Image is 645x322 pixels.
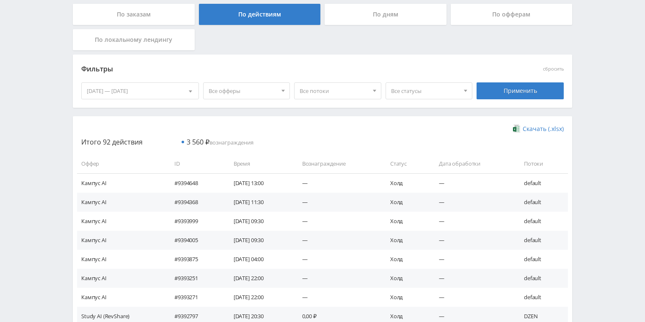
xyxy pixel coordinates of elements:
div: По заказам [73,4,195,25]
button: сбросить [543,66,564,72]
td: [DATE] 09:30 [225,212,294,231]
td: [DATE] 09:30 [225,231,294,250]
img: xlsx [513,124,520,133]
td: Статус [382,154,430,173]
td: Вознаграждение [294,154,382,173]
td: Кампус AI [77,250,166,269]
td: #9393251 [166,269,225,288]
td: — [430,269,515,288]
span: вознаграждения [187,139,254,146]
td: Потоки [515,154,568,173]
span: Все статусы [391,83,460,99]
td: [DATE] 22:00 [225,269,294,288]
td: — [294,231,382,250]
td: Холд [382,231,430,250]
td: Холд [382,288,430,307]
td: — [294,212,382,231]
span: Итого 92 действия [81,137,143,147]
td: Кампус AI [77,269,166,288]
td: — [294,173,382,192]
td: — [430,193,515,212]
td: Кампус AI [77,173,166,192]
div: По офферам [451,4,573,25]
td: #9393271 [166,288,225,307]
td: Холд [382,212,430,231]
td: Дата обработки [430,154,515,173]
div: Фильтры [81,63,442,76]
td: [DATE] 13:00 [225,173,294,192]
td: default [515,212,568,231]
td: default [515,250,568,269]
span: Все потоки [300,83,368,99]
td: default [515,173,568,192]
td: #9394005 [166,231,225,250]
td: — [294,193,382,212]
td: — [294,250,382,269]
td: Кампус AI [77,288,166,307]
td: — [430,288,515,307]
td: default [515,288,568,307]
td: Холд [382,269,430,288]
td: #9394368 [166,193,225,212]
td: Оффер [77,154,166,173]
td: default [515,231,568,250]
td: [DATE] 22:00 [225,288,294,307]
td: — [430,212,515,231]
td: default [515,193,568,212]
div: По локальному лендингу [73,29,195,50]
div: По дням [325,4,447,25]
td: #9393875 [166,250,225,269]
td: default [515,269,568,288]
td: — [294,269,382,288]
td: — [430,231,515,250]
span: Все офферы [209,83,277,99]
td: Время [225,154,294,173]
td: Холд [382,193,430,212]
td: Кампус AI [77,193,166,212]
td: — [430,173,515,192]
td: Холд [382,173,430,192]
td: ID [166,154,225,173]
div: По действиям [199,4,321,25]
span: 3 560 ₽ [187,137,209,147]
td: #9393999 [166,212,225,231]
td: Холд [382,250,430,269]
td: Кампус AI [77,231,166,250]
td: Кампус AI [77,212,166,231]
td: [DATE] 11:30 [225,193,294,212]
td: #9394648 [166,173,225,192]
div: Применить [477,82,564,99]
td: — [294,288,382,307]
span: Скачать (.xlsx) [523,126,564,132]
div: [DATE] — [DATE] [82,83,198,99]
a: Скачать (.xlsx) [513,125,564,133]
td: — [430,250,515,269]
td: [DATE] 04:00 [225,250,294,269]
